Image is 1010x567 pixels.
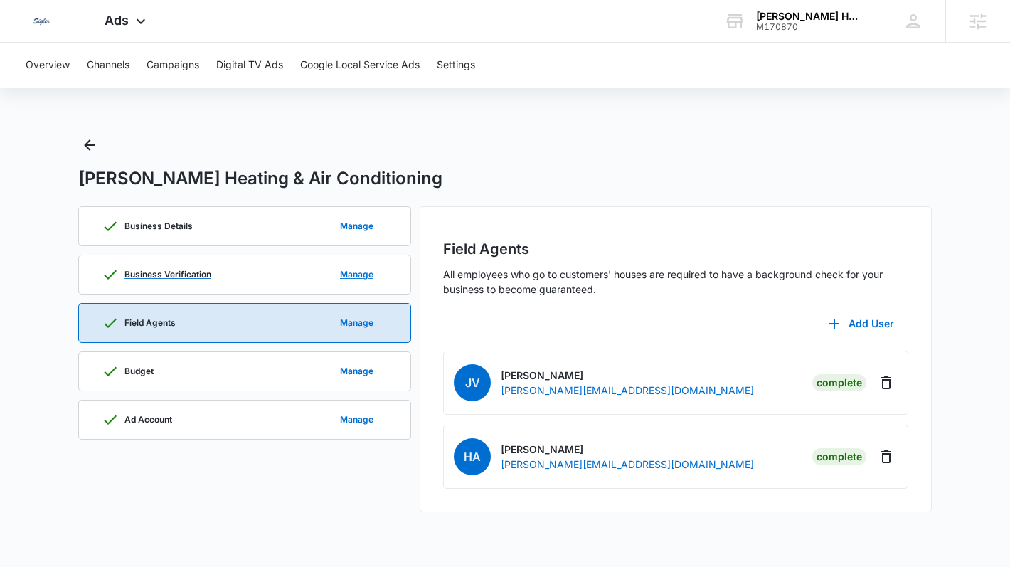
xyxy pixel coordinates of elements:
button: Channels [87,43,129,88]
a: Ad AccountManage [78,400,411,440]
h1: [PERSON_NAME] Heating & Air Conditioning [78,168,442,189]
p: [PERSON_NAME][EMAIL_ADDRESS][DOMAIN_NAME] [501,457,754,472]
p: Field Agents [124,319,176,327]
a: BudgetManage [78,351,411,391]
button: Campaigns [147,43,199,88]
button: Manage [326,403,388,437]
div: Complete [812,374,866,391]
span: Ads [105,13,129,28]
p: Budget [124,367,154,376]
div: Complete [812,448,866,465]
button: Back [78,134,101,157]
button: Manage [326,258,388,292]
p: [PERSON_NAME] [501,368,754,383]
p: [PERSON_NAME] [501,442,754,457]
h2: Field Agents [443,238,908,260]
p: All employees who go to customers' houses are required to have a background check for your busine... [443,267,908,297]
p: Ad Account [124,415,172,424]
button: Google Local Service Ads [300,43,420,88]
button: Settings [437,43,475,88]
button: Manage [326,209,388,243]
button: Digital TV Ads [216,43,283,88]
a: Business DetailsManage [78,206,411,246]
button: Overview [26,43,70,88]
div: account name [756,11,860,22]
button: Manage [326,306,388,340]
p: Business Verification [124,270,211,279]
button: Add User [814,307,908,341]
p: [PERSON_NAME][EMAIL_ADDRESS][DOMAIN_NAME] [501,383,754,398]
a: Business VerificationManage [78,255,411,295]
button: Manage [326,354,388,388]
span: HA [454,438,491,475]
button: Delete [875,445,898,468]
img: Sigler Corporate [28,9,54,34]
p: Business Details [124,222,193,230]
div: account id [756,22,860,32]
button: Delete [875,371,898,394]
a: Field AgentsManage [78,303,411,343]
span: JV [454,364,491,401]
